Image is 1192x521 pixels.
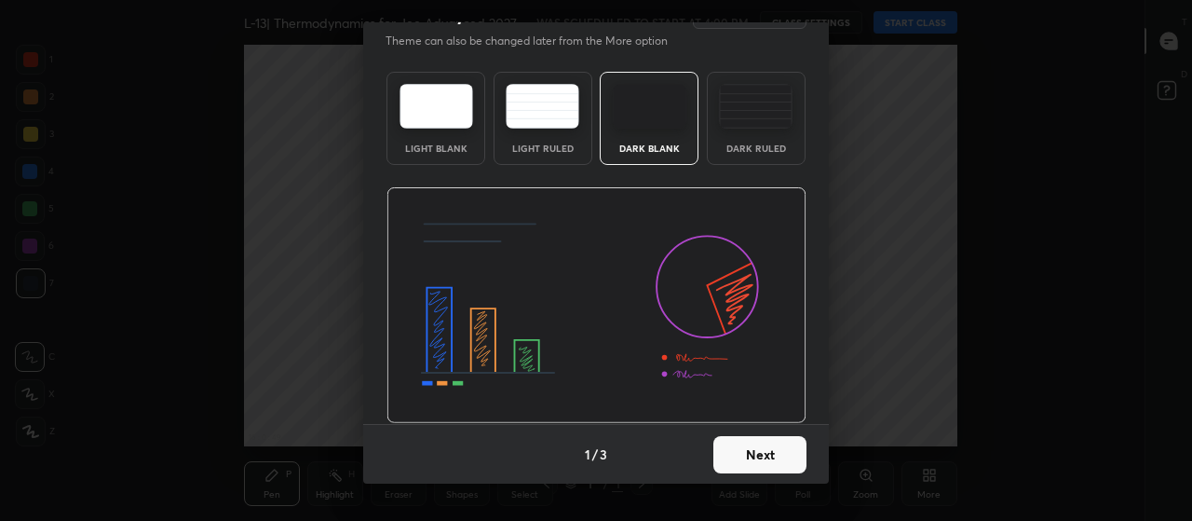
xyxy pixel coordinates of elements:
[506,84,579,129] img: lightRuledTheme.5fabf969.svg
[713,436,806,473] button: Next
[592,445,598,464] h4: /
[585,445,590,464] h4: 1
[400,84,473,129] img: lightTheme.e5ed3b09.svg
[399,144,473,153] div: Light Blank
[613,84,686,129] img: darkTheme.f0cc69e5.svg
[506,144,580,153] div: Light Ruled
[600,445,607,464] h4: 3
[612,144,686,153] div: Dark Blank
[386,187,806,424] img: darkThemeBanner.d06ce4a2.svg
[719,144,793,153] div: Dark Ruled
[719,84,792,129] img: darkRuledTheme.de295e13.svg
[386,33,687,49] p: Theme can also be changed later from the More option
